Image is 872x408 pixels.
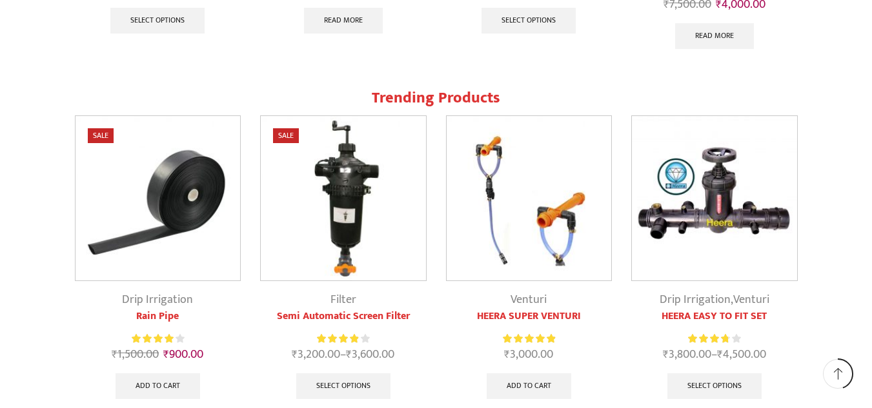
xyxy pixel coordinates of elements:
[733,290,769,309] a: Venturi
[132,332,184,345] div: Rated 4.13 out of 5
[330,290,356,309] a: Filter
[163,345,169,364] span: ₹
[487,373,571,399] a: Add to cart: “HEERA SUPER VENTURI”
[663,345,669,364] span: ₹
[273,128,299,143] span: Sale
[675,23,754,49] a: Read more about “Heera Gold Double Motor with Lithium Battery”
[372,85,500,111] span: Trending Products
[75,309,241,324] a: Rain Pipe
[632,116,797,281] img: Heera Easy To Fit Set
[660,290,731,309] a: Drip Irrigation
[346,345,352,364] span: ₹
[88,128,114,143] span: Sale
[631,309,798,324] a: HEERA EASY TO FIT SET
[112,345,159,364] bdi: 1,500.00
[504,345,510,364] span: ₹
[260,346,427,364] span: –
[112,345,117,364] span: ₹
[631,346,798,364] span: –
[304,8,383,34] a: Read more about “Heera Brush Cutter”
[717,345,723,364] span: ₹
[317,332,358,345] span: Rated out of 5
[122,290,193,309] a: Drip Irrigation
[717,345,766,364] bdi: 4,500.00
[163,345,203,364] bdi: 900.00
[296,373,390,399] a: Select options for “Semi Automatic Screen Filter”
[631,291,798,309] div: ,
[511,290,547,309] a: Venturi
[447,116,612,281] img: Heera Super Venturi
[688,332,740,345] div: Rated 3.83 out of 5
[317,332,369,345] div: Rated 3.92 out of 5
[446,309,613,324] a: HEERA SUPER VENTURI
[292,345,298,364] span: ₹
[292,345,340,364] bdi: 3,200.00
[261,116,426,281] img: Semi Automatic Screen Filter
[132,332,175,345] span: Rated out of 5
[667,373,762,399] a: Select options for “HEERA EASY TO FIT SET”
[482,8,576,34] a: Select options for “Heera Rain Gun Complete Set (1.25")”
[260,309,427,324] a: Semi Automatic Screen Filter
[110,8,205,34] a: Select options for “Heera Inline Drip Lateral”
[346,345,394,364] bdi: 3,600.00
[504,345,553,364] bdi: 3,000.00
[663,345,711,364] bdi: 3,800.00
[688,332,728,345] span: Rated out of 5
[503,332,555,345] div: Rated 5.00 out of 5
[503,332,555,345] span: Rated out of 5
[76,116,241,281] img: Heera Rain Pipe
[116,373,200,399] a: Add to cart: “Rain Pipe”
